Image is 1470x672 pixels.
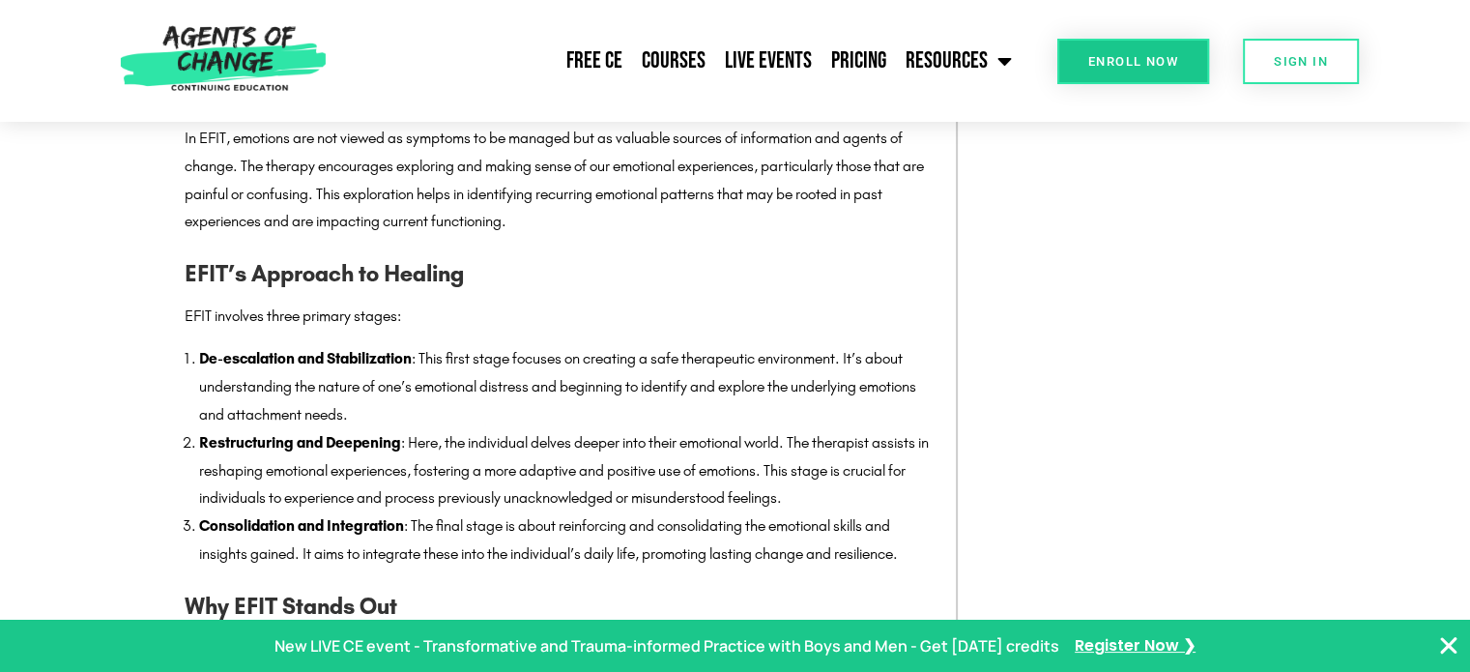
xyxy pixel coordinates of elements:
[185,125,937,236] p: In EFIT, emotions are not viewed as symptoms to be managed but as valuable sources of information...
[632,37,715,85] a: Courses
[1243,39,1359,84] a: SIGN IN
[199,512,937,569] li: : The final stage is about reinforcing and consolidating the emotional skills and insights gained...
[896,37,1022,85] a: Resources
[335,37,1022,85] nav: Menu
[185,255,937,292] h3: EFIT’s Approach to Healing
[1437,634,1460,657] button: Close Banner
[185,588,937,625] h3: Why EFIT Stands Out
[185,303,937,331] p: EFIT involves three primary stages:
[199,433,401,452] strong: Restructuring and Deepening
[199,349,412,367] strong: De-escalation and Stabilization
[199,345,937,428] li: : This first stage focuses on creating a safe therapeutic environment. It’s about understanding t...
[1274,55,1328,68] span: SIGN IN
[274,632,1059,660] p: New LIVE CE event - Transformative and Trauma-informed Practice with Boys and Men - Get [DATE] cr...
[1088,55,1178,68] span: Enroll Now
[821,37,896,85] a: Pricing
[1057,39,1209,84] a: Enroll Now
[1075,632,1196,660] a: Register Now ❯
[199,429,937,512] li: : Here, the individual delves deeper into their emotional world. The therapist assists in reshapi...
[557,37,632,85] a: Free CE
[715,37,821,85] a: Live Events
[199,516,404,535] strong: Consolidation and Integration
